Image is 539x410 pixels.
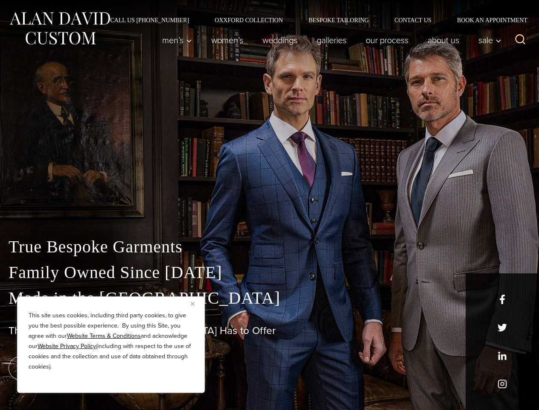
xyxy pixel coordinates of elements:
nav: Primary Navigation [153,32,506,49]
span: Sale [478,36,501,44]
button: Close [191,299,201,309]
p: This site uses cookies, including third party cookies, to give you the best possible experience. ... [29,310,193,372]
a: Oxxford Collection [202,17,296,23]
a: Women’s [202,32,253,49]
p: True Bespoke Garments Family Owned Since [DATE] Made in the [GEOGRAPHIC_DATA] [9,234,530,311]
a: Galleries [307,32,356,49]
button: View Search Form [510,30,530,50]
img: Alan David Custom [9,9,111,47]
nav: Secondary Navigation [97,17,530,23]
a: Book an Appointment [444,17,530,23]
a: weddings [253,32,307,49]
a: Call Us [PHONE_NUMBER] [97,17,202,23]
a: Contact Us [382,17,444,23]
a: Website Privacy Policy [38,342,96,351]
a: About Us [418,32,469,49]
span: Men’s [162,36,192,44]
a: Website Terms & Conditions [67,331,141,340]
a: Our Process [356,32,418,49]
img: Close [191,302,195,306]
h1: The Best Custom Suits [GEOGRAPHIC_DATA] Has to Offer [9,325,530,337]
a: book an appointment [9,356,128,380]
a: Bespoke Tailoring [296,17,382,23]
